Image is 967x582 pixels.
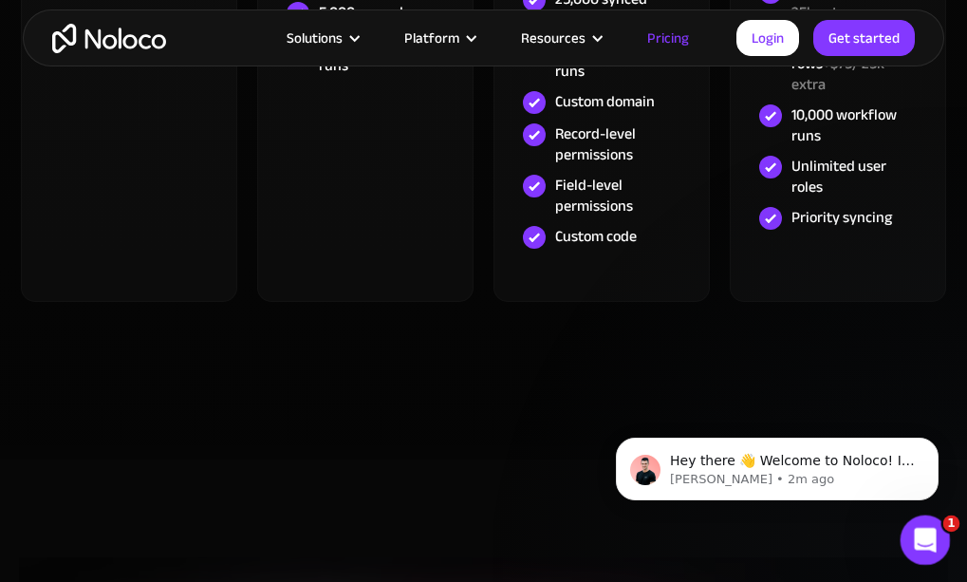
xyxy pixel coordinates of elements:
div: 3,000 workflow runs [555,40,680,82]
div: Solutions [263,26,381,50]
div: Custom domain [555,91,655,112]
div: Unlimited user roles [791,156,917,197]
iframe: Intercom notifications message [587,398,967,531]
div: Custom code [555,226,637,247]
div: Solutions [287,26,343,50]
div: Record-level permissions [555,123,680,165]
div: Priority syncing [791,207,892,228]
div: Resources [497,26,623,50]
a: Login [736,20,799,56]
a: Pricing [623,26,713,50]
div: Field-level permissions [555,175,680,216]
div: Platform [404,26,459,50]
div: Resources [521,26,586,50]
a: Get started [813,20,915,56]
div: 100,000 synced rows [791,32,917,95]
div: 10,000 workflow runs [791,104,917,146]
div: Platform [381,26,497,50]
iframe: Intercom live chat [901,516,951,566]
div: 1,000 workflow runs [319,34,444,76]
span: 1 [943,516,960,533]
a: home [52,24,166,53]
